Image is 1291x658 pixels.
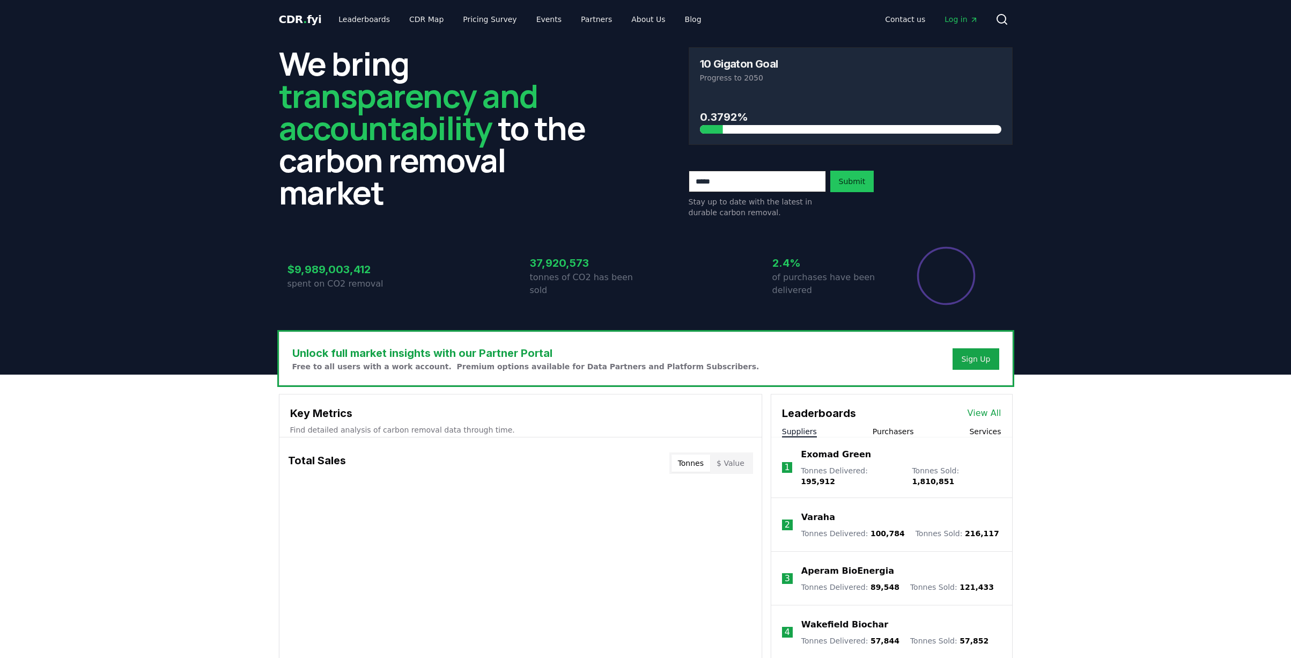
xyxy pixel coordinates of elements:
span: 57,852 [960,637,988,645]
span: 89,548 [870,583,899,591]
button: Suppliers [782,426,817,437]
p: Tonnes Sold : [912,465,1001,487]
p: 2 [785,518,790,531]
nav: Main [876,10,986,29]
h3: Key Metrics [290,405,751,421]
span: 57,844 [870,637,899,645]
a: Events [528,10,570,29]
span: 216,117 [965,529,999,538]
a: Exomad Green [801,448,871,461]
a: Partners [572,10,621,29]
p: spent on CO2 removal [287,277,403,290]
button: Submit [830,171,874,192]
p: Tonnes Delivered : [801,528,905,539]
a: Blog [676,10,710,29]
a: Varaha [801,511,835,524]
p: Free to all users with a work account. Premium options available for Data Partners and Platform S... [292,361,759,372]
p: Progress to 2050 [700,72,1001,83]
h3: Unlock full market insights with our Partner Portal [292,345,759,361]
a: About Us [623,10,674,29]
h2: We bring to the carbon removal market [279,47,603,208]
h3: 37,920,573 [530,255,646,271]
a: Log in [936,10,986,29]
p: Tonnes Sold : [916,528,999,539]
a: Wakefield Biochar [801,618,888,631]
p: Tonnes Delivered : [801,635,899,646]
p: Find detailed analysis of carbon removal data through time. [290,425,751,435]
p: Tonnes Delivered : [801,582,899,593]
div: Percentage of sales delivered [916,246,976,306]
button: Sign Up [953,348,999,370]
nav: Main [330,10,710,29]
p: Stay up to date with the latest in durable carbon removal. [689,196,826,218]
a: Pricing Survey [454,10,525,29]
p: of purchases have been delivered [772,271,888,297]
a: Leaderboards [330,10,399,29]
button: Services [969,426,1001,437]
span: Log in [945,14,978,25]
h3: Leaderboards [782,405,856,421]
h3: 2.4% [772,255,888,271]
a: CDR Map [401,10,452,29]
h3: 10 Gigaton Goal [700,59,778,69]
span: 1,810,851 [912,477,954,486]
p: 4 [785,626,790,639]
h3: 0.3792% [700,109,1001,125]
p: tonnes of CO2 has been sold [530,271,646,297]
span: transparency and accountability [279,74,538,150]
a: View All [968,407,1001,420]
span: 195,912 [801,477,835,486]
a: Contact us [876,10,934,29]
button: Tonnes [672,455,710,472]
span: 100,784 [870,529,905,538]
p: Tonnes Sold : [910,582,994,593]
span: . [303,13,307,26]
a: CDR.fyi [279,12,322,27]
button: $ Value [710,455,751,472]
p: Tonnes Sold : [910,635,988,646]
a: Aperam BioEnergia [801,565,894,577]
p: Tonnes Delivered : [801,465,901,487]
span: CDR fyi [279,13,322,26]
a: Sign Up [961,354,990,364]
p: 1 [784,461,790,474]
p: 3 [785,572,790,585]
span: 121,433 [960,583,994,591]
h3: $9,989,003,412 [287,261,403,277]
h3: Total Sales [288,452,346,474]
button: Purchasers [873,426,914,437]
